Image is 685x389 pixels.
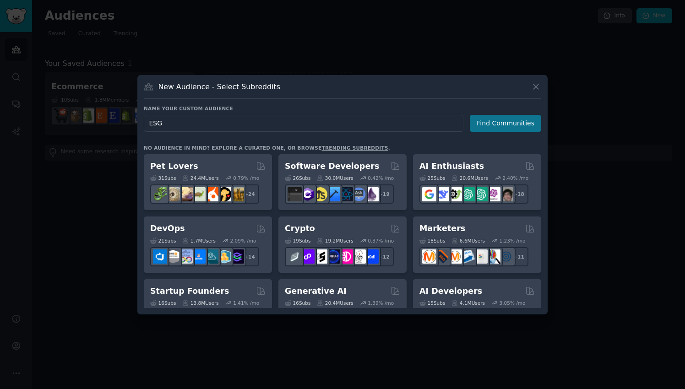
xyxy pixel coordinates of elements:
[150,300,176,306] div: 16 Sub s
[500,238,526,244] div: 1.23 % /mo
[326,187,340,201] img: iOSProgramming
[317,300,353,306] div: 20.4M Users
[500,300,526,306] div: 3.05 % /mo
[486,249,500,264] img: MarketingResearch
[375,247,394,266] div: + 12
[419,300,445,306] div: 15 Sub s
[204,187,218,201] img: cockatiel
[435,187,449,201] img: DeepSeek
[313,249,327,264] img: ethstaker
[317,238,353,244] div: 19.2M Users
[182,238,216,244] div: 1.7M Users
[166,187,180,201] img: ballpython
[300,187,315,201] img: csharp
[473,249,488,264] img: googleads
[179,249,193,264] img: Docker_DevOps
[150,286,229,297] h2: Startup Founders
[233,300,259,306] div: 1.41 % /mo
[502,175,528,181] div: 2.40 % /mo
[364,187,379,201] img: elixir
[285,300,310,306] div: 16 Sub s
[368,238,394,244] div: 0.37 % /mo
[288,187,302,201] img: software
[422,187,436,201] img: GoogleGeminiAI
[352,249,366,264] img: CryptoNews
[313,187,327,201] img: learnjavascript
[285,286,347,297] h2: Generative AI
[179,187,193,201] img: leopardgeckos
[375,184,394,204] div: + 19
[285,161,379,172] h2: Software Developers
[288,249,302,264] img: ethfinance
[230,249,244,264] img: PlatformEngineers
[473,187,488,201] img: chatgpt_prompts_
[150,161,198,172] h2: Pet Lovers
[451,300,485,306] div: 4.1M Users
[166,249,180,264] img: AWS_Certified_Experts
[285,223,315,234] h2: Crypto
[448,249,462,264] img: AskMarketing
[448,187,462,201] img: AItoolsCatalog
[364,249,379,264] img: defi_
[321,145,388,151] a: trending subreddits
[368,300,394,306] div: 1.39 % /mo
[153,187,167,201] img: herpetology
[240,247,259,266] div: + 14
[150,238,176,244] div: 21 Sub s
[217,249,231,264] img: aws_cdk
[339,249,353,264] img: defiblockchain
[150,175,176,181] div: 31 Sub s
[419,223,465,234] h2: Marketers
[230,187,244,201] img: dogbreed
[499,249,513,264] img: OnlineMarketing
[285,238,310,244] div: 19 Sub s
[233,175,259,181] div: 0.79 % /mo
[461,187,475,201] img: chatgpt_promptDesign
[204,249,218,264] img: platformengineering
[419,286,482,297] h2: AI Developers
[509,184,528,204] div: + 18
[317,175,353,181] div: 30.0M Users
[217,187,231,201] img: PetAdvice
[419,161,484,172] h2: AI Enthusiasts
[191,187,206,201] img: turtle
[419,238,445,244] div: 18 Sub s
[285,175,310,181] div: 26 Sub s
[144,115,463,132] input: Pick a short name, like "Digital Marketers" or "Movie-Goers"
[352,187,366,201] img: AskComputerScience
[486,187,500,201] img: OpenAIDev
[191,249,206,264] img: DevOpsLinks
[153,249,167,264] img: azuredevops
[419,175,445,181] div: 25 Sub s
[144,145,390,151] div: No audience in mind? Explore a curated one, or browse .
[144,105,541,112] h3: Name your custom audience
[240,184,259,204] div: + 24
[300,249,315,264] img: 0xPolygon
[451,238,485,244] div: 6.6M Users
[230,238,256,244] div: 2.09 % /mo
[461,249,475,264] img: Emailmarketing
[499,187,513,201] img: ArtificalIntelligence
[182,300,218,306] div: 13.8M Users
[422,249,436,264] img: content_marketing
[470,115,541,132] button: Find Communities
[339,187,353,201] img: reactnative
[326,249,340,264] img: web3
[150,223,185,234] h2: DevOps
[435,249,449,264] img: bigseo
[368,175,394,181] div: 0.42 % /mo
[509,247,528,266] div: + 11
[182,175,218,181] div: 24.4M Users
[158,82,280,92] h3: New Audience - Select Subreddits
[451,175,488,181] div: 20.6M Users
